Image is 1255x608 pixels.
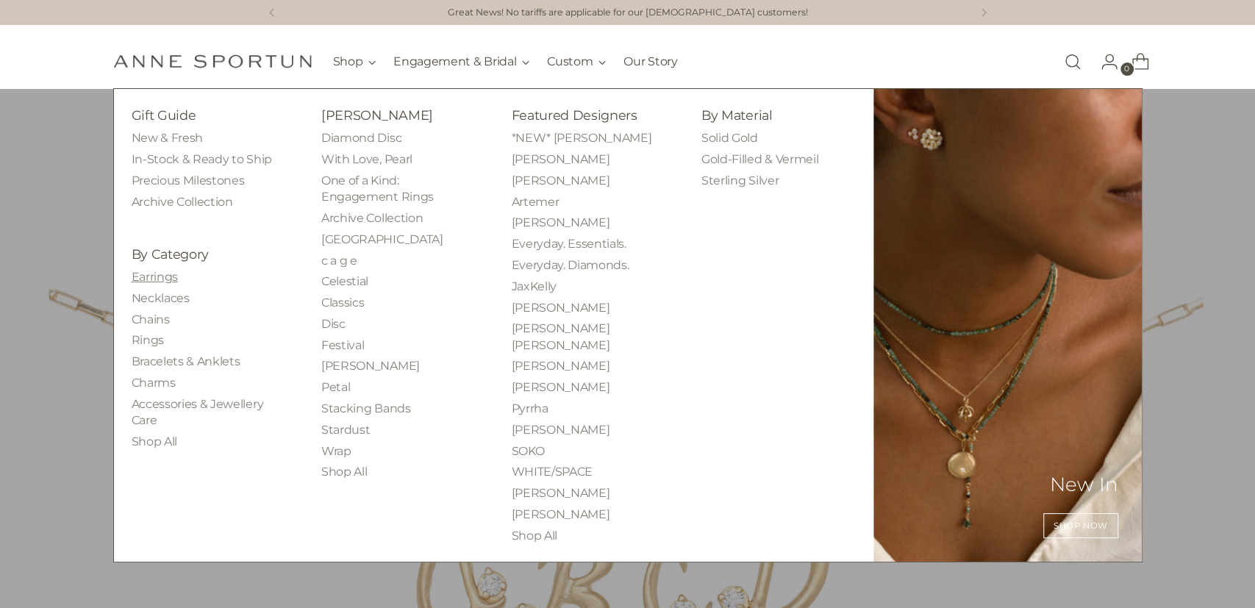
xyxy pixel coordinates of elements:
a: Anne Sportun Fine Jewellery [113,54,312,68]
a: Go to the account page [1089,47,1118,76]
a: Great News! No tariffs are applicable for our [DEMOGRAPHIC_DATA] customers! [448,6,808,20]
a: Open cart modal [1120,47,1149,76]
a: Open search modal [1058,47,1087,76]
button: Custom [547,46,606,78]
button: Engagement & Bridal [393,46,529,78]
button: Shop [333,46,376,78]
a: Our Story [623,46,677,78]
span: 0 [1120,62,1134,76]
